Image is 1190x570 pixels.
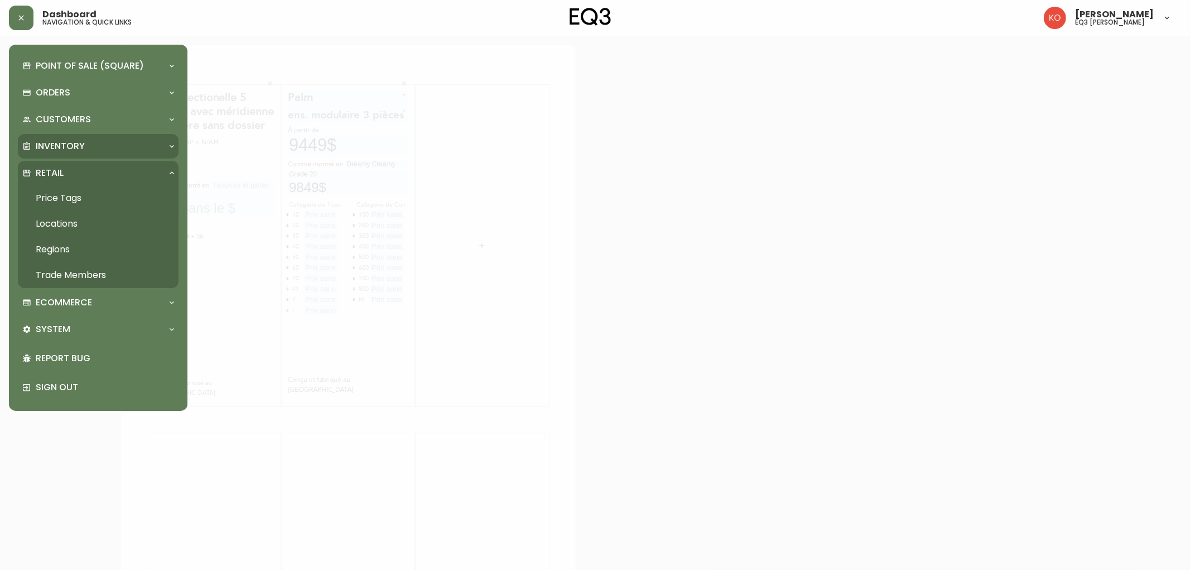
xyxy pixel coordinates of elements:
p: Orders [36,87,70,99]
div: Orders [18,80,179,105]
div: Sign Out [18,373,179,402]
img: 9beb5e5239b23ed26e0d832b1b8f6f2a [1044,7,1066,29]
a: Trade Members [18,262,179,288]
p: Customers [36,113,91,126]
div: Retail [18,161,179,185]
div: Customers [18,107,179,132]
div: System [18,317,179,342]
h5: navigation & quick links [42,19,132,26]
span: [PERSON_NAME] [1075,10,1154,19]
p: Ecommerce [36,296,92,309]
p: Report Bug [36,352,174,365]
div: Ecommerce [18,290,179,315]
div: Palm sectionelle 5 places avec méridienne droitière sans dossier [33,46,154,88]
p: Point of Sale (Square) [36,60,144,72]
p: System [36,323,70,336]
span: Dashboard [42,10,97,19]
a: Regions [18,237,179,262]
a: Price Tags [18,185,179,211]
p: Sign Out [36,381,174,394]
img: logo [570,8,611,26]
a: Locations [18,211,179,237]
p: Retail [36,167,64,179]
h5: eq3 [PERSON_NAME] [1075,19,1145,26]
div: Report Bug [18,344,179,373]
p: Inventory [36,140,85,152]
div: Inventory [18,134,179,159]
div: Point of Sale (Square) [18,54,179,78]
